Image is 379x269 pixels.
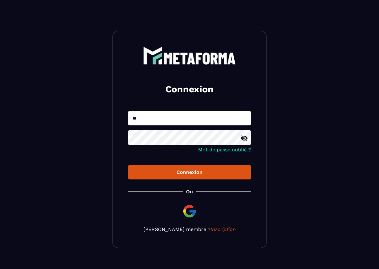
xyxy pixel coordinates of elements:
[211,226,236,232] a: Inscription
[128,226,251,232] p: [PERSON_NAME] membre ?
[135,83,244,95] h2: Connexion
[143,47,236,65] img: logo
[182,204,197,219] img: google
[133,169,246,175] div: Connexion
[198,147,251,153] a: Mot de passe oublié ?
[128,165,251,179] button: Connexion
[128,47,251,65] a: logo
[186,189,193,195] p: Ou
